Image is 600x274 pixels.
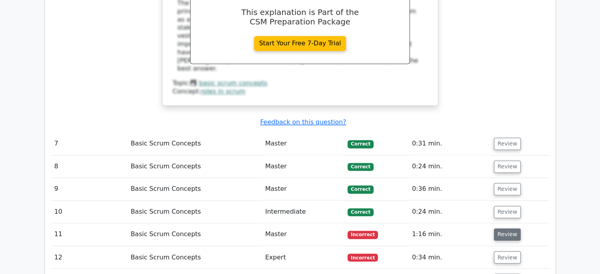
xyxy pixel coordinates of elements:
td: 0:34 min. [409,246,491,268]
td: Master [262,132,344,155]
span: Correct [348,185,373,193]
button: Review [494,206,521,218]
td: Basic Scrum Concepts [127,223,262,246]
td: Master [262,178,344,200]
td: 9 [51,178,128,200]
button: Review [494,138,521,150]
div: Topic: [173,79,428,88]
td: Master [262,223,344,246]
td: 1:16 min. [409,223,491,246]
button: Review [494,228,521,240]
td: Basic Scrum Concepts [127,132,262,155]
a: roles in scrum [201,88,245,95]
td: 0:31 min. [409,132,491,155]
td: Basic Scrum Concepts [127,178,262,200]
a: basic scrum concepts [199,79,267,87]
td: 0:24 min. [409,201,491,223]
button: Review [494,251,521,263]
td: 0:24 min. [409,155,491,178]
button: Review [494,160,521,173]
td: 8 [51,155,128,178]
td: Intermediate [262,201,344,223]
td: 7 [51,132,128,155]
td: 12 [51,246,128,268]
span: Incorrect [348,253,378,261]
td: Basic Scrum Concepts [127,246,262,268]
td: 11 [51,223,128,246]
a: Start Your Free 7-Day Trial [254,36,346,51]
td: Basic Scrum Concepts [127,201,262,223]
span: Correct [348,208,373,216]
span: Correct [348,163,373,171]
div: Concept: [173,88,428,96]
button: Review [494,183,521,195]
span: Correct [348,140,373,148]
span: Incorrect [348,231,378,239]
a: Feedback on this question? [260,118,346,126]
td: Expert [262,246,344,268]
td: Master [262,155,344,178]
td: 0:36 min. [409,178,491,200]
td: Basic Scrum Concepts [127,155,262,178]
td: 10 [51,201,128,223]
